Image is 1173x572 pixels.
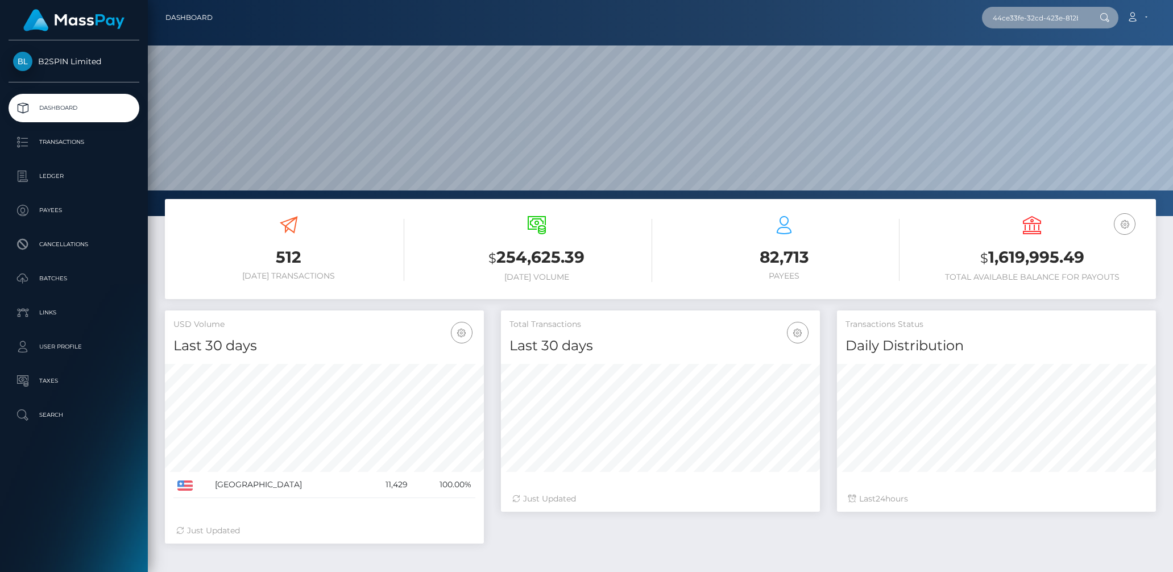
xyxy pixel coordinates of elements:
[13,236,135,253] p: Cancellations
[13,372,135,389] p: Taxes
[980,250,988,266] small: $
[917,272,1147,282] h6: Total Available Balance for Payouts
[845,336,1147,356] h4: Daily Distribution
[13,304,135,321] p: Links
[9,128,139,156] a: Transactions
[13,202,135,219] p: Payees
[9,401,139,429] a: Search
[9,367,139,395] a: Taxes
[845,319,1147,330] h5: Transactions Status
[9,299,139,327] a: Links
[421,246,652,270] h3: 254,625.39
[9,333,139,361] a: User Profile
[917,246,1147,270] h3: 1,619,995.49
[512,493,809,505] div: Just Updated
[9,264,139,293] a: Batches
[173,319,475,330] h5: USD Volume
[421,272,652,282] h6: [DATE] Volume
[13,407,135,424] p: Search
[211,472,363,498] td: [GEOGRAPHIC_DATA]
[509,336,811,356] h4: Last 30 days
[13,52,32,71] img: B2SPIN Limited
[13,270,135,287] p: Batches
[13,100,135,117] p: Dashboard
[9,56,139,67] span: B2SPIN Limited
[509,319,811,330] h5: Total Transactions
[669,246,900,268] h3: 82,713
[9,162,139,190] a: Ledger
[848,493,1145,505] div: Last hours
[9,94,139,122] a: Dashboard
[982,7,1089,28] input: Search...
[173,336,475,356] h4: Last 30 days
[173,271,404,281] h6: [DATE] Transactions
[23,9,125,31] img: MassPay Logo
[173,246,404,268] h3: 512
[13,134,135,151] p: Transactions
[177,480,193,491] img: US.png
[412,472,475,498] td: 100.00%
[176,525,472,537] div: Just Updated
[669,271,900,281] h6: Payees
[9,230,139,259] a: Cancellations
[9,196,139,225] a: Payees
[165,6,213,30] a: Dashboard
[13,338,135,355] p: User Profile
[876,494,885,504] span: 24
[488,250,496,266] small: $
[363,472,412,498] td: 11,429
[13,168,135,185] p: Ledger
